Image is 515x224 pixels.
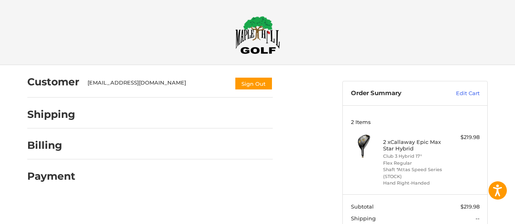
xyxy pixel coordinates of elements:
[383,166,445,180] li: Shaft *Attas Speed Series (STOCK)
[27,139,75,152] h2: Billing
[27,108,75,121] h2: Shipping
[8,189,97,216] iframe: Gorgias live chat messenger
[27,170,75,183] h2: Payment
[383,153,445,160] li: Club 3 Hybrid 17°
[383,160,445,167] li: Flex Regular
[448,202,515,224] iframe: Google Customer Reviews
[234,77,273,90] button: Sign Out
[235,16,280,54] img: Maple Hill Golf
[351,89,438,98] h3: Order Summary
[447,133,480,141] div: $219.98
[27,76,79,88] h2: Customer
[383,180,445,187] li: Hand Right-Handed
[88,79,227,90] div: [EMAIL_ADDRESS][DOMAIN_NAME]
[438,89,480,98] a: Edit Cart
[351,119,480,125] h3: 2 Items
[383,139,445,152] h4: 2 x Callaway Epic Max Star Hybrid
[351,215,376,222] span: Shipping
[351,203,374,210] span: Subtotal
